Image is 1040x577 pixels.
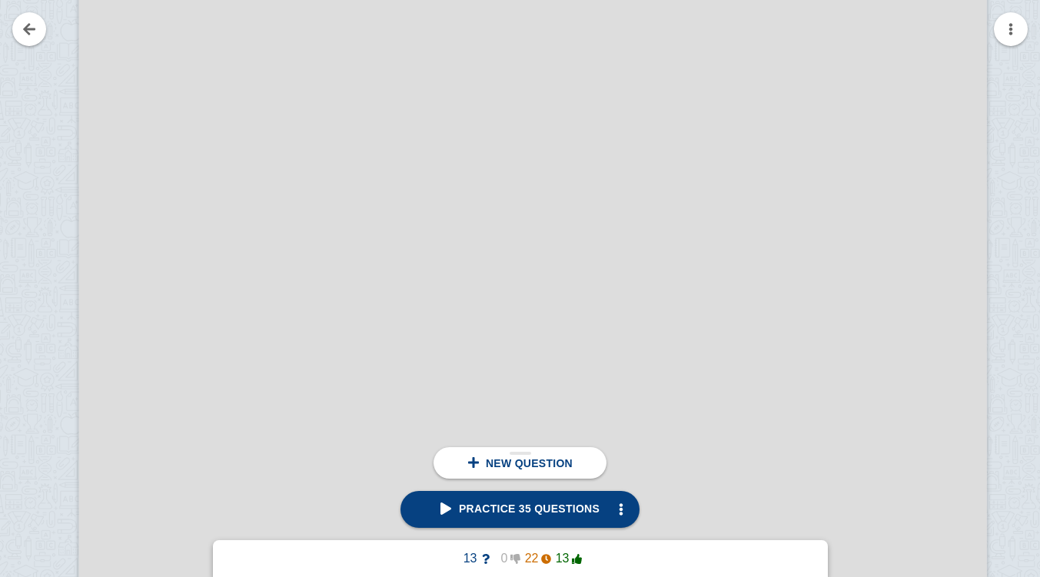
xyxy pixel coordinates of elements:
a: Practice 35 questions [400,491,640,528]
span: New question [486,457,573,469]
span: 13 [551,552,582,565]
span: 0 [490,552,520,565]
span: Practice 35 questions [440,502,600,515]
button: 1302213 [447,546,594,571]
span: 13 [459,552,490,565]
a: Go back to your notes [12,12,46,46]
span: 22 [520,552,551,565]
